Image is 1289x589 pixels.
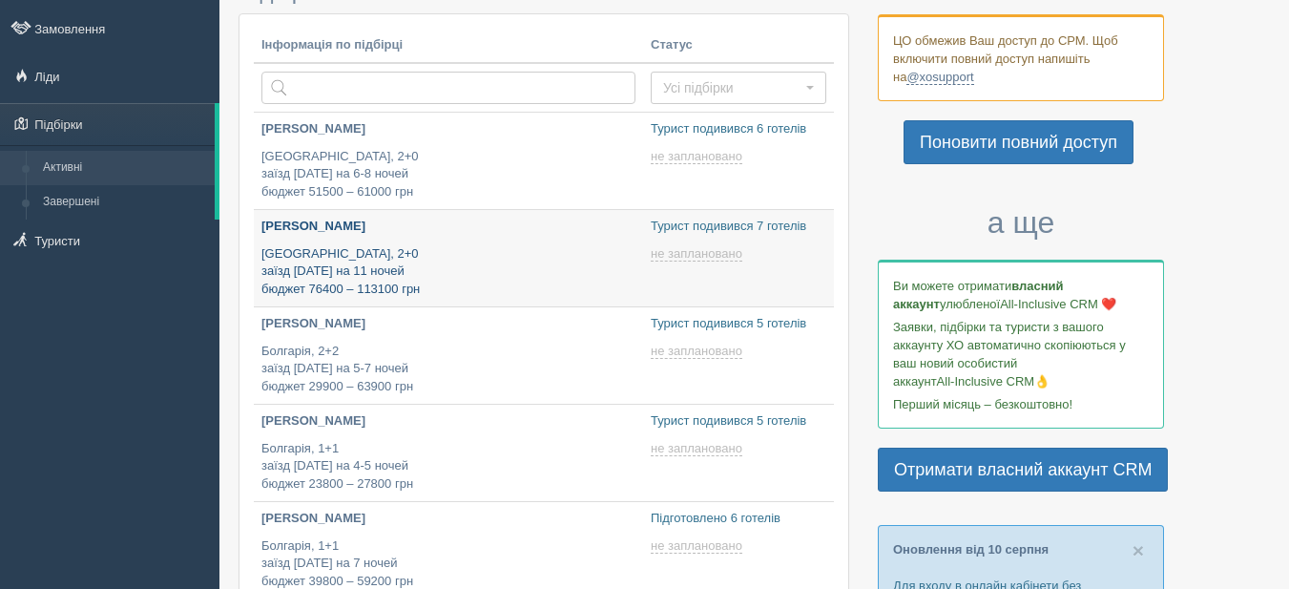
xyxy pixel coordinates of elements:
span: Усі підбірки [663,78,801,97]
p: Турист подивився 7 готелів [651,218,826,236]
th: Статус [643,29,834,63]
p: [PERSON_NAME] [261,412,635,431]
div: ЦО обмежив Ваш доступ до СРМ. Щоб включити повний доступ напишіть на [878,14,1164,101]
a: Завершені [34,185,215,220]
p: [GEOGRAPHIC_DATA], 2+0 заїзд [DATE] на 11 ночей бюджет 76400 – 113100 грн [261,245,635,299]
input: Пошук за країною або туристом [261,72,635,104]
p: Ви можете отримати улюбленої [893,277,1149,313]
span: All-Inclusive CRM ❤️ [1000,297,1116,311]
a: не заплановано [651,246,746,262]
a: не заплановано [651,538,746,554]
p: Перший місяць – безкоштовно! [893,395,1149,413]
span: не заплановано [651,149,742,164]
span: All-Inclusive CRM👌 [937,374,1050,389]
a: Оновлення від 10 серпня [893,542,1049,557]
th: Інформація по підбірці [254,29,643,63]
span: не заплановано [651,246,742,262]
p: [PERSON_NAME] [261,510,635,528]
a: не заплановано [651,441,746,456]
a: [PERSON_NAME] Болгарія, 2+2заїзд [DATE] на 5-7 ночейбюджет 29900 – 63900 грн [254,307,643,404]
button: Close [1133,540,1144,560]
a: [PERSON_NAME] [GEOGRAPHIC_DATA], 2+0заїзд [DATE] на 11 ночейбюджет 76400 – 113100 грн [254,210,643,306]
button: Усі підбірки [651,72,826,104]
a: Отримати власний аккаунт CRM [878,448,1168,492]
p: Болгарія, 2+2 заїзд [DATE] на 5-7 ночей бюджет 29900 – 63900 грн [261,343,635,396]
h3: а ще [878,206,1164,240]
a: Поновити повний доступ [904,120,1133,164]
a: не заплановано [651,149,746,164]
a: Активні [34,151,215,185]
p: [PERSON_NAME] [261,120,635,138]
span: не заплановано [651,344,742,359]
p: Турист подивився 5 готелів [651,315,826,333]
a: [PERSON_NAME] Болгарія, 1+1заїзд [DATE] на 4-5 ночейбюджет 23800 – 27800 грн [254,405,643,501]
a: не заплановано [651,344,746,359]
p: [PERSON_NAME] [261,218,635,236]
p: Підготовлено 6 готелів [651,510,826,528]
p: Болгарія, 1+1 заїзд [DATE] на 4-5 ночей бюджет 23800 – 27800 грн [261,440,635,494]
b: власний аккаунт [893,279,1064,311]
p: Турист подивився 6 готелів [651,120,826,138]
a: @xosupport [906,70,973,85]
p: Турист подивився 5 готелів [651,412,826,431]
p: Заявки, підбірки та туристи з вашого аккаунту ХО автоматично скопіюються у ваш новий особистий ак... [893,318,1149,390]
span: не заплановано [651,538,742,554]
a: [PERSON_NAME] [GEOGRAPHIC_DATA], 2+0заїзд [DATE] на 6-8 ночейбюджет 51500 – 61000 грн [254,113,643,209]
p: [GEOGRAPHIC_DATA], 2+0 заїзд [DATE] на 6-8 ночей бюджет 51500 – 61000 грн [261,148,635,201]
span: не заплановано [651,441,742,456]
span: × [1133,539,1144,561]
p: [PERSON_NAME] [261,315,635,333]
